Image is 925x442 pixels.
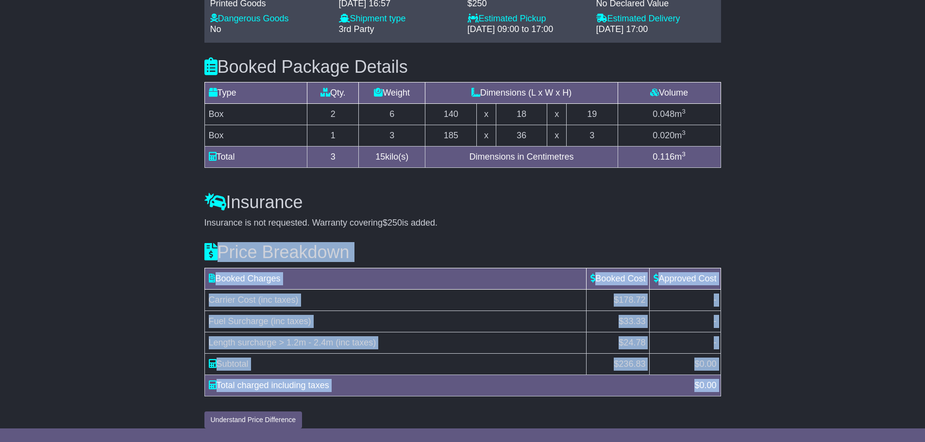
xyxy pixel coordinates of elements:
td: x [477,104,496,125]
h3: Booked Package Details [204,57,721,77]
div: Estimated Delivery [596,14,715,24]
div: Total charged including taxes [204,379,690,392]
span: Carrier Cost [209,295,256,305]
span: Length surcharge > 1.2m - 2.4m [209,338,334,347]
span: Fuel Surcharge [209,316,269,326]
td: kilo(s) [359,147,425,168]
td: Type [204,82,307,104]
td: Subtotal [204,353,587,375]
td: Booked Cost [587,268,650,289]
td: 3 [307,147,359,168]
span: 0.00 [699,380,716,390]
sup: 3 [682,129,686,136]
div: Insurance is not requested. Warranty covering is added. [204,218,721,229]
span: 15 [375,152,385,162]
td: 3 [359,125,425,147]
sup: 3 [682,150,686,158]
span: 3rd Party [339,24,374,34]
div: Dangerous Goods [210,14,329,24]
td: m [618,147,721,168]
span: (inc taxes) [258,295,299,305]
td: x [547,104,566,125]
td: m [618,104,721,125]
td: Dimensions in Centimetres [425,147,618,168]
div: Shipment type [339,14,458,24]
span: 0.020 [653,131,674,140]
div: [DATE] 17:00 [596,24,715,35]
span: $250 [383,218,402,228]
sup: 3 [682,108,686,115]
span: 236.83 [619,359,645,369]
td: Volume [618,82,721,104]
button: Understand Price Difference [204,411,303,428]
span: - [714,338,717,347]
td: m [618,125,721,147]
span: - [714,295,717,305]
span: 0.048 [653,109,674,119]
td: 6 [359,104,425,125]
td: Box [204,125,307,147]
div: Estimated Pickup [468,14,587,24]
td: 3 [566,125,618,147]
td: 2 [307,104,359,125]
td: Dimensions (L x W x H) [425,82,618,104]
td: Approved Cost [650,268,721,289]
td: 36 [496,125,547,147]
span: 0.116 [653,152,674,162]
td: $ [650,353,721,375]
span: $33.33 [619,316,645,326]
span: No [210,24,221,34]
span: 0.00 [699,359,716,369]
span: (inc taxes) [336,338,376,347]
td: Total [204,147,307,168]
span: - [714,316,717,326]
span: $24.78 [619,338,645,347]
div: $ [690,379,721,392]
span: (inc taxes) [271,316,311,326]
h3: Price Breakdown [204,243,721,262]
td: 185 [425,125,477,147]
td: $ [587,353,650,375]
td: 140 [425,104,477,125]
td: Box [204,104,307,125]
td: x [477,125,496,147]
h3: Insurance [204,193,721,212]
td: Qty. [307,82,359,104]
td: Weight [359,82,425,104]
td: 1 [307,125,359,147]
td: 18 [496,104,547,125]
div: [DATE] 09:00 to 17:00 [468,24,587,35]
td: 19 [566,104,618,125]
span: $178.72 [614,295,645,305]
td: x [547,125,566,147]
td: Booked Charges [204,268,587,289]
